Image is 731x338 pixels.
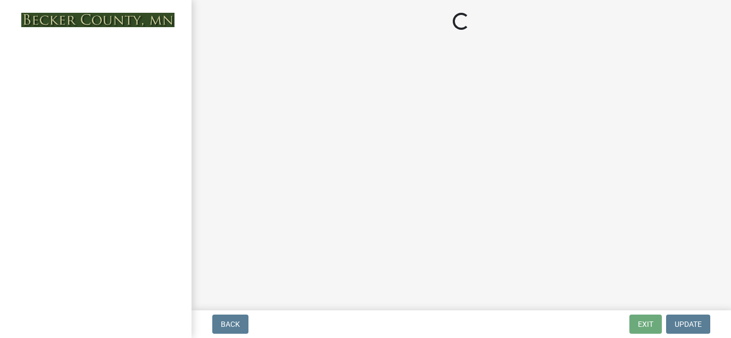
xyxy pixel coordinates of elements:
img: Becker County, Minnesota [21,13,175,27]
span: Update [675,320,702,328]
span: Back [221,320,240,328]
button: Back [212,315,248,334]
button: Exit [629,315,662,334]
button: Update [666,315,710,334]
